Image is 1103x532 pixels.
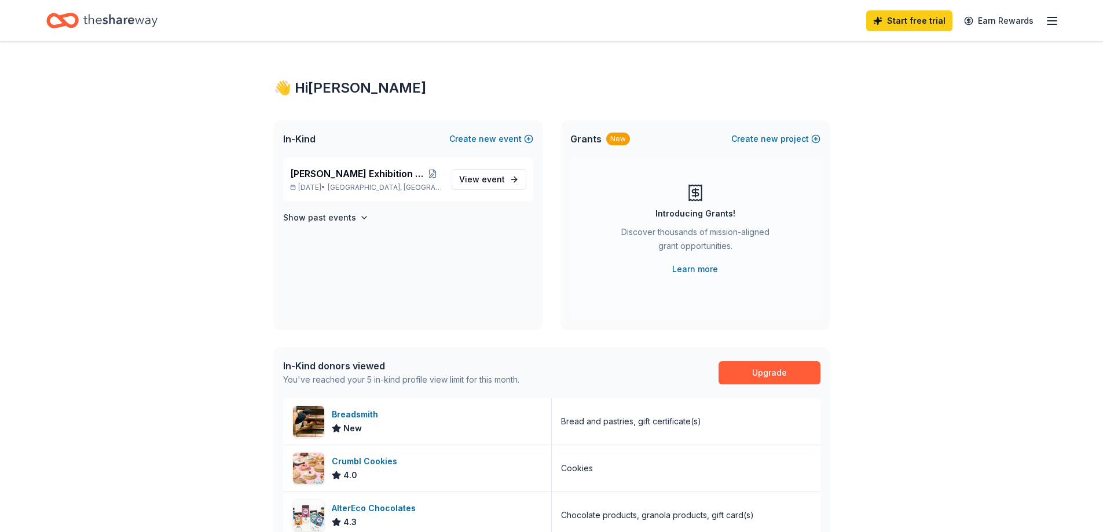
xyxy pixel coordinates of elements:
a: Home [46,7,157,34]
span: new [761,132,778,146]
div: Bread and pastries, gift certificate(s) [561,414,701,428]
div: New [606,133,630,145]
div: Breadsmith [332,408,383,421]
span: event [482,174,505,184]
div: In-Kind donors viewed [283,359,519,373]
span: New [343,421,362,435]
a: Start free trial [866,10,952,31]
div: 👋 Hi [PERSON_NAME] [274,79,830,97]
img: Image for Breadsmith [293,406,324,437]
span: 4.0 [343,468,357,482]
div: Chocolate products, granola products, gift card(s) [561,508,754,522]
span: Grants [570,132,602,146]
button: Createnewproject [731,132,820,146]
img: Image for AlterEco Chocolates [293,500,324,531]
div: Discover thousands of mission-aligned grant opportunities. [617,225,774,258]
button: Createnewevent [449,132,533,146]
a: Upgrade [719,361,820,384]
h4: Show past events [283,211,356,225]
div: Cookies [561,461,593,475]
span: [GEOGRAPHIC_DATA], [GEOGRAPHIC_DATA] [328,183,442,192]
span: 4.3 [343,515,357,529]
img: Image for Crumbl Cookies [293,453,324,484]
span: [PERSON_NAME] Exhibition Opening [290,167,423,181]
span: View [459,173,505,186]
div: AlterEco Chocolates [332,501,420,515]
a: Learn more [672,262,718,276]
span: In-Kind [283,132,316,146]
div: Introducing Grants! [655,207,735,221]
span: new [479,132,496,146]
p: [DATE] • [290,183,442,192]
a: Earn Rewards [957,10,1040,31]
a: View event [452,169,526,190]
div: You've reached your 5 in-kind profile view limit for this month. [283,373,519,387]
div: Crumbl Cookies [332,454,402,468]
button: Show past events [283,211,369,225]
